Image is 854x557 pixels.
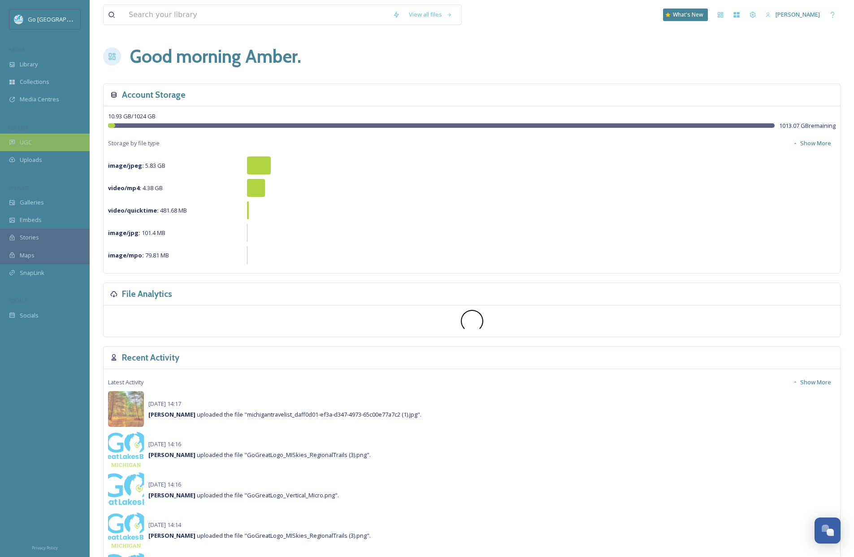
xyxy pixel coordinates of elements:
span: SOCIALS [9,297,27,304]
span: uploaded the file "michigantravelist_daff0d01-ef3a-d347-4973-65c00e77a7c2 (1).jpg". [148,410,421,418]
input: Search your library [124,5,388,25]
span: [DATE] 14:14 [148,521,181,529]
span: MEDIA [9,46,25,53]
span: Uploads [20,156,42,164]
span: 79.81 MB [108,251,169,259]
span: 101.4 MB [108,229,165,237]
img: 8089a72a-dc16-47d3-9b06-78936ad20b77.jpg [108,391,144,427]
strong: video/mp4 : [108,184,141,192]
span: Galleries [20,198,44,207]
span: Media Centres [20,95,59,104]
span: Stories [20,233,39,242]
img: GoGreatLogo_MISkies_RegionalTrails%20%281%29.png [14,15,23,24]
strong: video/quicktime : [108,206,159,214]
span: Privacy Policy [32,545,58,551]
span: Storage by file type [108,139,160,148]
h1: Good morning Amber . [130,43,301,70]
a: What's New [663,9,708,21]
span: uploaded the file "GoGreatLogo_Vertical_Micro.png". [148,491,339,499]
span: SnapLink [20,269,44,277]
span: Go [GEOGRAPHIC_DATA] [28,15,94,23]
img: 18e82e57-0233-4675-845a-c2efdce91066.jpg [108,472,144,508]
span: 1013.07 GB remaining [779,122,836,130]
h3: File Analytics [122,287,172,300]
button: Show More [788,135,836,152]
strong: [PERSON_NAME] [148,531,195,540]
span: Library [20,60,38,69]
span: WIDGETS [9,184,30,191]
span: Collections [20,78,49,86]
span: [PERSON_NAME] [776,10,820,18]
span: Socials [20,311,39,320]
strong: image/jpeg : [108,161,144,170]
span: 481.68 MB [108,206,187,214]
span: 5.83 GB [108,161,165,170]
span: Maps [20,251,35,260]
img: a84b5eda-5b46-47bf-b4b3-dd37d56bc2a0.jpg [108,512,144,548]
span: Embeds [20,216,42,224]
span: COLLECT [9,124,28,131]
a: Privacy Policy [32,542,58,553]
span: [DATE] 14:16 [148,440,181,448]
span: [DATE] 14:16 [148,480,181,488]
span: 4.38 GB [108,184,163,192]
button: Show More [788,374,836,391]
a: View all files [404,6,457,23]
h3: Recent Activity [122,351,179,364]
strong: image/mpo : [108,251,144,259]
strong: [PERSON_NAME] [148,491,195,499]
h3: Account Storage [122,88,186,101]
a: [PERSON_NAME] [761,6,824,23]
strong: [PERSON_NAME] [148,410,195,418]
button: Open Chat [815,518,841,544]
img: 1fc932ec-b5a1-422f-aacc-17aaf39aee41.jpg [108,431,144,467]
span: 10.93 GB / 1024 GB [108,112,156,120]
span: [DATE] 14:17 [148,400,181,408]
strong: [PERSON_NAME] [148,451,195,459]
span: UGC [20,138,32,147]
span: uploaded the file "GoGreatLogo_MISkies_RegionalTrails (3).png". [148,531,371,540]
span: uploaded the file "GoGreatLogo_MISkies_RegionalTrails (3).png". [148,451,371,459]
span: Latest Activity [108,378,143,387]
strong: image/jpg : [108,229,140,237]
